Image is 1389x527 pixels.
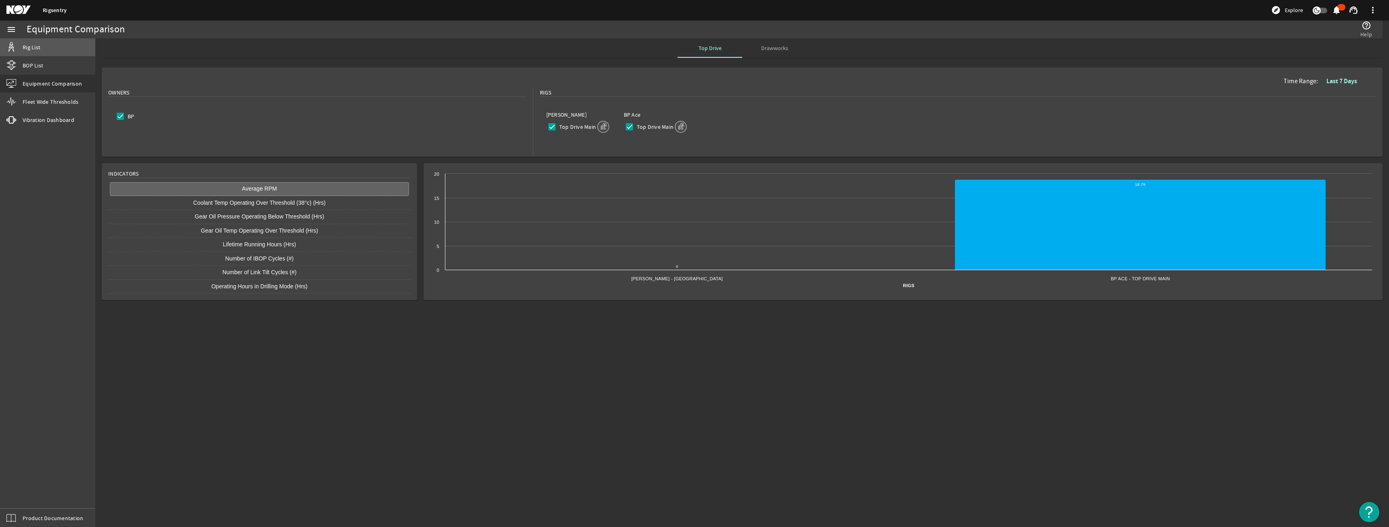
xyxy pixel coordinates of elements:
[1360,30,1372,38] span: Help
[1284,74,1376,88] div: Time Range:
[110,196,409,210] button: Coolant Temp Operating Over Threshold (38°c) (Hrs)
[624,111,641,118] label: BP Ace
[635,123,674,131] label: Top Drive Main
[699,45,722,51] span: Top Drive
[23,80,82,88] span: Equipment Comparison
[43,6,67,14] a: Rigsentry
[437,244,439,249] text: 5
[676,264,678,269] text: 0
[437,268,439,273] text: 0
[558,123,596,131] label: Top Drive Main
[1359,502,1379,522] button: Open Resource Center
[108,170,139,178] span: Indicators
[23,98,78,106] span: Fleet Wide Thresholds
[110,182,409,196] button: Average RPM
[631,276,723,281] text: [PERSON_NAME] - [GEOGRAPHIC_DATA]
[110,210,409,224] button: Gear Oil Pressure Operating Below Threshold (Hrs)
[434,196,439,201] text: 15
[1362,21,1371,30] mat-icon: help_outline
[110,252,409,266] button: Number of IBOP Cycles (#)
[23,61,43,69] span: BOP List
[434,220,439,225] text: 10
[546,111,587,118] label: [PERSON_NAME]
[540,88,552,97] span: Rigs
[1349,5,1358,15] mat-icon: support_agent
[110,238,409,252] button: Lifetime Running Hours (Hrs)
[6,115,16,125] mat-icon: vibration
[110,280,409,294] button: Operating Hours in Drilling Mode (Hrs)
[126,112,134,120] label: BP
[110,266,409,279] button: Number of Link Tilt Cycles (#)
[761,45,788,51] span: Drawworks
[1363,0,1383,20] button: more_vert
[1285,6,1303,14] span: Explore
[23,43,40,51] span: Rig List
[903,283,915,288] text: Rigs
[23,116,74,124] span: Vibration Dashboard
[27,25,125,34] div: Equipment Comparison
[23,514,83,522] span: Product Documentation
[1326,77,1357,85] b: Last 7 Days
[1271,5,1281,15] mat-icon: explore
[6,25,16,34] mat-icon: menu
[1320,74,1364,88] button: Last 7 Days
[110,224,409,238] button: Gear Oil Temp Operating Over Threshold (Hrs)
[108,88,130,97] span: Owners
[434,172,439,176] text: 20
[1111,276,1170,281] text: BP Ace - Top Drive Main
[1268,4,1306,17] button: Explore
[1135,182,1146,187] text: 18.79
[1332,5,1341,15] mat-icon: notifications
